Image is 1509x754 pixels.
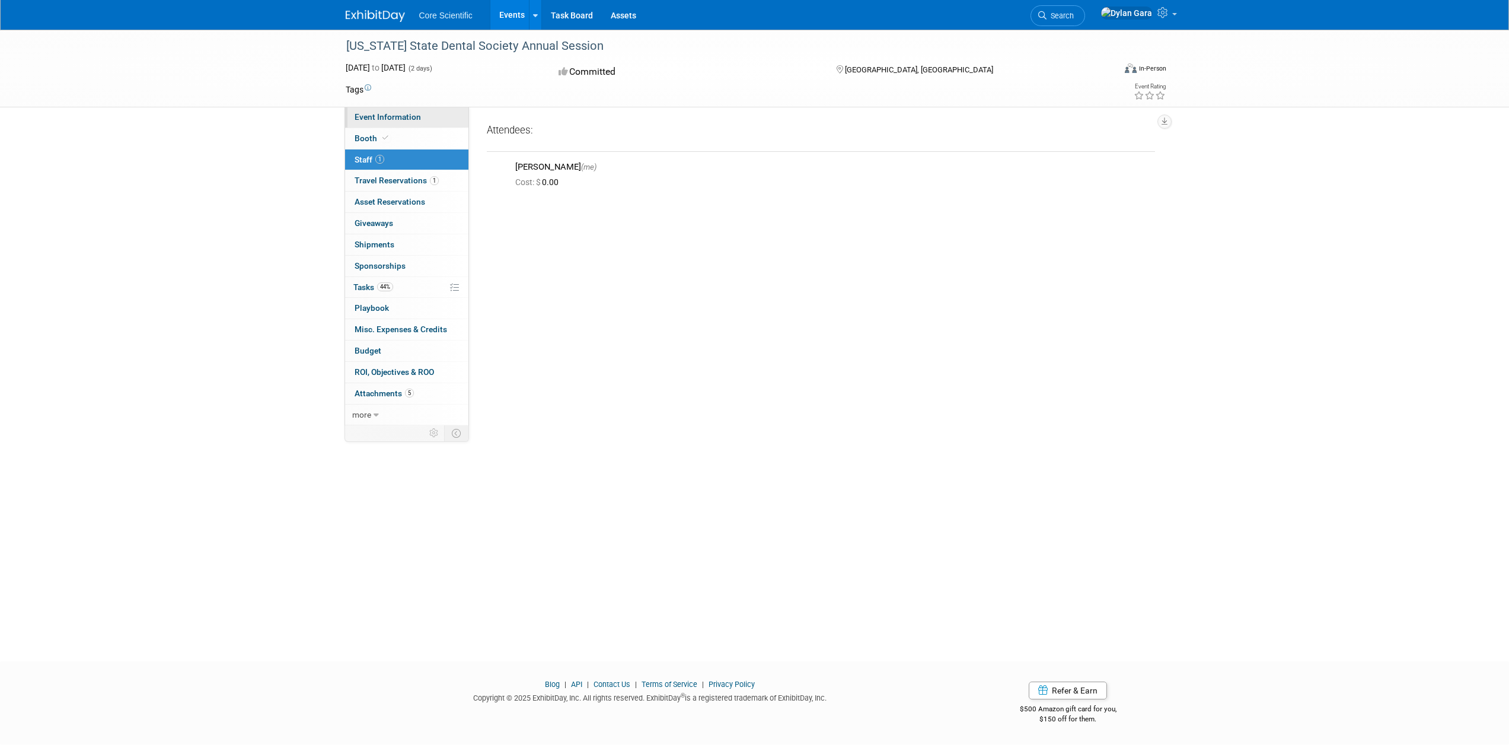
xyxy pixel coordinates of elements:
[562,680,569,689] span: |
[515,161,1150,173] div: [PERSON_NAME]
[594,680,630,689] a: Contact Us
[1047,11,1074,20] span: Search
[353,282,393,292] span: Tasks
[571,680,582,689] a: API
[345,107,468,128] a: Event Information
[545,680,560,689] a: Blog
[972,714,1164,724] div: $150 off for them.
[355,176,439,185] span: Travel Reservations
[1134,84,1166,90] div: Event Rating
[424,425,445,441] td: Personalize Event Tab Strip
[1045,62,1167,79] div: Event Format
[355,155,384,164] span: Staff
[346,690,955,704] div: Copyright © 2025 ExhibitDay, Inc. All rights reserved. ExhibitDay is a registered trademark of Ex...
[972,696,1164,724] div: $500 Amazon gift card for you,
[345,256,468,276] a: Sponsorships
[555,62,817,82] div: Committed
[355,303,389,313] span: Playbook
[345,192,468,212] a: Asset Reservations
[355,133,391,143] span: Booth
[345,170,468,191] a: Travel Reservations1
[345,149,468,170] a: Staff1
[345,213,468,234] a: Giveaways
[1125,63,1137,73] img: Format-Inperson.png
[444,425,468,441] td: Toggle Event Tabs
[345,234,468,255] a: Shipments
[430,176,439,185] span: 1
[419,11,473,20] span: Core Scientific
[681,692,685,699] sup: ®
[355,218,393,228] span: Giveaways
[382,135,388,141] i: Booth reservation complete
[405,389,414,397] span: 5
[355,197,425,206] span: Asset Reservations
[355,367,434,377] span: ROI, Objectives & ROO
[355,324,447,334] span: Misc. Expenses & Credits
[584,680,592,689] span: |
[1031,5,1085,26] a: Search
[345,128,468,149] a: Booth
[632,680,640,689] span: |
[1100,7,1153,20] img: Dylan Gara
[487,123,1155,139] div: Attendees:
[355,346,381,355] span: Budget
[355,389,414,398] span: Attachments
[377,282,393,291] span: 44%
[346,63,406,72] span: [DATE] [DATE]
[345,319,468,340] a: Misc. Expenses & Credits
[345,277,468,298] a: Tasks44%
[370,63,381,72] span: to
[345,362,468,383] a: ROI, Objectives & ROO
[407,65,432,72] span: (2 days)
[1029,682,1107,699] a: Refer & Earn
[581,163,596,171] span: (me)
[345,405,468,425] a: more
[355,112,421,122] span: Event Information
[345,383,468,404] a: Attachments5
[709,680,755,689] a: Privacy Policy
[1138,64,1166,73] div: In-Person
[375,155,384,164] span: 1
[642,680,697,689] a: Terms of Service
[515,177,563,187] span: 0.00
[346,10,405,22] img: ExhibitDay
[345,341,468,361] a: Budget
[352,410,371,419] span: more
[845,65,993,74] span: [GEOGRAPHIC_DATA], [GEOGRAPHIC_DATA]
[699,680,707,689] span: |
[346,84,371,96] td: Tags
[515,177,542,187] span: Cost: $
[355,240,394,249] span: Shipments
[345,298,468,319] a: Playbook
[355,261,406,271] span: Sponsorships
[342,36,1097,57] div: [US_STATE] State Dental Society Annual Session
